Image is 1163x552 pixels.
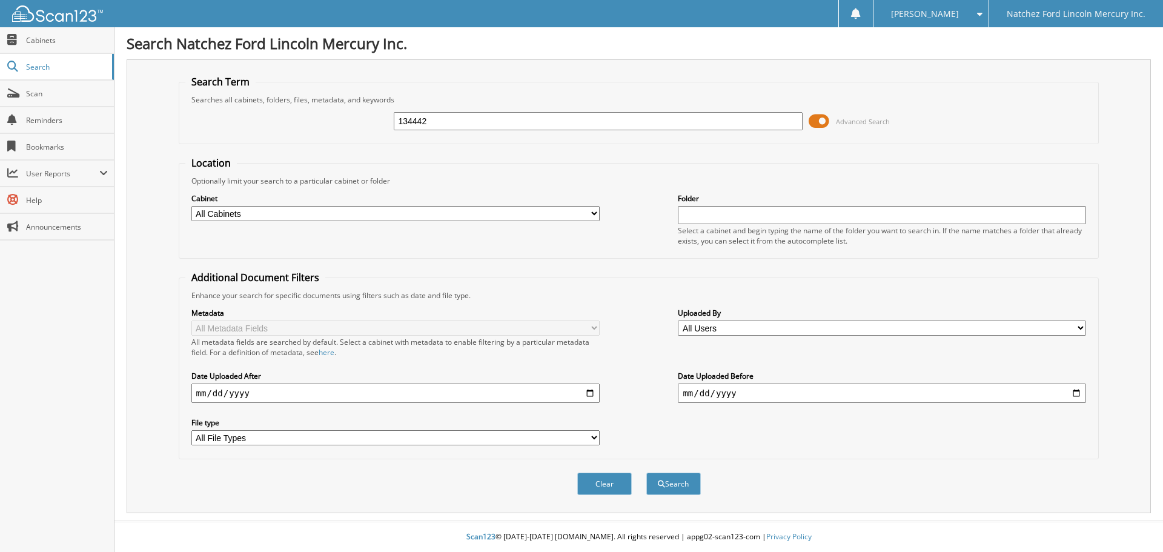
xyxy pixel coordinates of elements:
iframe: Chat Widget [1102,494,1163,552]
div: All metadata fields are searched by default. Select a cabinet with metadata to enable filtering b... [191,337,600,357]
a: here [319,347,334,357]
label: File type [191,417,600,428]
span: Search [26,62,106,72]
img: scan123-logo-white.svg [12,5,103,22]
div: Optionally limit your search to a particular cabinet or folder [185,176,1093,186]
span: Scan123 [466,531,495,542]
span: Advanced Search [836,117,890,126]
span: Reminders [26,115,108,125]
input: end [678,384,1086,403]
label: Folder [678,193,1086,204]
button: Clear [577,473,632,495]
span: Bookmarks [26,142,108,152]
span: Scan [26,88,108,99]
span: [PERSON_NAME] [891,10,959,18]
div: Select a cabinet and begin typing the name of the folder you want to search in. If the name match... [678,225,1086,246]
legend: Additional Document Filters [185,271,325,284]
label: Date Uploaded Before [678,371,1086,381]
span: Cabinets [26,35,108,45]
span: Help [26,195,108,205]
span: Announcements [26,222,108,232]
div: © [DATE]-[DATE] [DOMAIN_NAME]. All rights reserved | appg02-scan123-com | [114,522,1163,552]
div: Searches all cabinets, folders, files, metadata, and keywords [185,95,1093,105]
div: Enhance your search for specific documents using filters such as date and file type. [185,290,1093,301]
button: Search [646,473,701,495]
h1: Search Natchez Ford Lincoln Mercury Inc. [127,33,1151,53]
label: Date Uploaded After [191,371,600,381]
label: Metadata [191,308,600,318]
span: Natchez Ford Lincoln Mercury Inc. [1007,10,1145,18]
label: Uploaded By [678,308,1086,318]
legend: Search Term [185,75,256,88]
a: Privacy Policy [766,531,812,542]
input: start [191,384,600,403]
span: User Reports [26,168,99,179]
legend: Location [185,156,237,170]
label: Cabinet [191,193,600,204]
